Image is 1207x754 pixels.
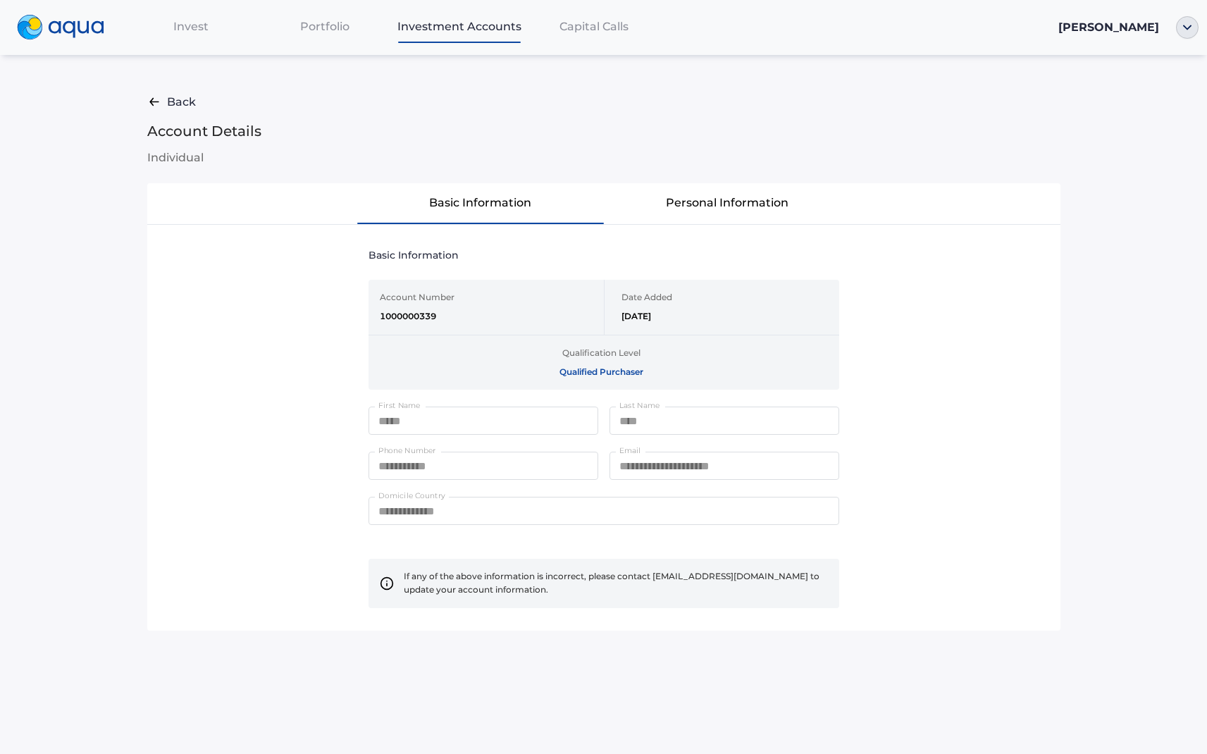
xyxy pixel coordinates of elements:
[619,400,660,411] label: Last Name
[357,183,604,223] button: Basic Information
[124,12,258,41] a: Invest
[147,149,1060,166] span: Individual
[621,291,828,304] span: Date Added
[173,20,209,33] span: Invest
[380,291,587,304] span: Account Number
[604,183,850,223] button: Personal Information
[258,12,392,41] a: Portfolio
[369,247,839,263] span: Basic Information
[621,310,828,323] span: [DATE]
[147,120,1060,142] span: Account Details
[300,20,349,33] span: Portfolio
[147,93,161,111] img: gray-back-arrow
[8,11,124,44] a: logo
[378,400,420,411] label: First Name
[380,346,822,359] span: Qualification Level
[1176,16,1199,39] img: ellipse
[404,570,828,597] span: If any of the above information is incorrect, please contact [EMAIL_ADDRESS][DOMAIN_NAME] to upda...
[1058,20,1159,34] span: [PERSON_NAME]
[378,445,435,456] label: Phone Number
[17,15,104,40] img: logo
[527,12,661,41] a: Capital Calls
[619,445,641,456] label: Email
[380,310,587,323] span: 1000000339
[380,365,822,378] span: Qualified Purchaser
[167,93,196,111] span: Back
[378,490,445,501] label: Domicile Country
[392,12,527,41] a: Investment Accounts
[559,20,629,33] span: Capital Calls
[397,20,521,33] span: Investment Accounts
[380,576,394,591] img: newInfo.svg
